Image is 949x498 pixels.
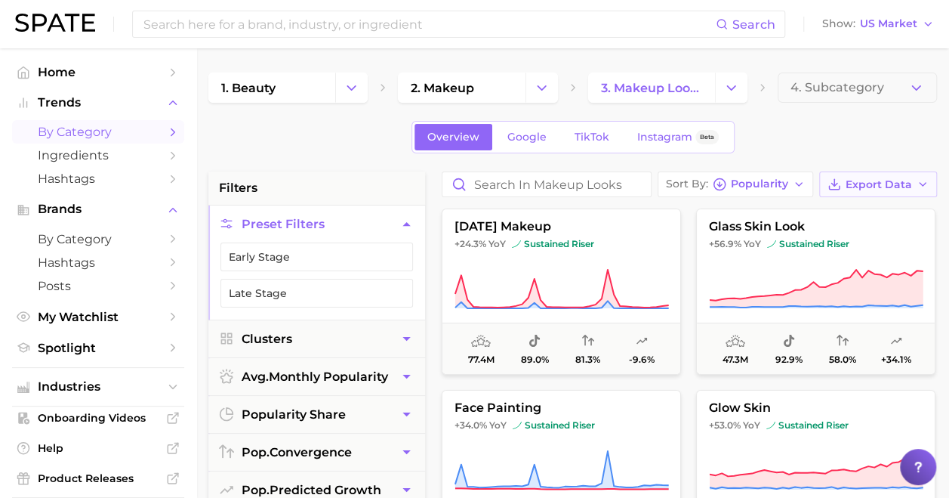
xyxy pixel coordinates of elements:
[819,172,937,197] button: Export Data
[528,333,541,351] span: popularity share: TikTok
[767,240,776,249] img: sustained riser
[38,441,159,455] span: Help
[242,483,381,497] span: predicted growth
[442,220,680,234] span: [DATE] makeup
[220,243,413,271] button: Early Stage
[242,407,346,422] span: popularity share
[12,251,184,274] a: Hashtags
[38,96,159,110] span: Trends
[744,238,761,250] span: YoY
[696,209,935,375] button: glass skin look+56.9% YoYsustained risersustained riser47.3m92.9%58.0%+34.1%
[12,407,184,429] a: Onboarding Videos
[38,411,159,425] span: Onboarding Videos
[242,370,269,384] abbr: average
[709,238,741,249] span: +56.9%
[512,240,521,249] img: sustained riser
[12,467,184,490] a: Product Releases
[12,227,184,251] a: by Category
[12,91,184,114] button: Trends
[12,167,184,190] a: Hashtags
[495,124,559,150] a: Google
[818,14,938,34] button: ShowUS Market
[512,238,594,250] span: sustained riser
[575,354,600,365] span: 81.3%
[743,419,760,431] span: YoY
[398,73,525,103] a: 2. makeup
[471,333,491,351] span: average monthly popularity: Very High Popularity
[242,370,388,384] span: monthly popularity
[881,354,911,365] span: +34.1%
[208,320,425,357] button: Clusters
[142,11,716,37] input: Search here for a brand, industry, or ingredient
[629,354,655,365] span: -9.6%
[208,358,425,395] button: avg.monthly popularity
[442,401,680,415] span: face painting
[624,124,732,150] a: InstagramBeta
[582,333,594,351] span: popularity convergence: Very High Convergence
[489,419,507,431] span: YoY
[12,144,184,167] a: Ingredients
[242,445,270,459] abbr: popularity index
[513,419,595,431] span: sustained riser
[731,180,788,188] span: Popularity
[822,20,855,28] span: Show
[726,333,745,351] span: average monthly popularity: Very High Popularity
[697,220,935,234] span: glass skin look
[723,354,748,365] span: 47.3m
[837,333,849,351] span: popularity convergence: Medium Convergence
[38,255,159,270] span: Hashtags
[12,198,184,221] button: Brands
[242,217,325,231] span: Preset Filters
[562,124,622,150] a: TikTok
[890,333,902,351] span: popularity predicted growth: Very Likely
[715,73,747,103] button: Change Category
[38,203,159,216] span: Brands
[525,73,558,103] button: Change Category
[12,336,184,360] a: Spotlight
[38,172,159,186] span: Hashtags
[242,332,292,346] span: Clusters
[335,73,368,103] button: Change Category
[783,333,795,351] span: popularity share: TikTok
[15,14,95,32] img: SPATE
[513,421,522,430] img: sustained riser
[601,81,702,95] span: 3. makeup looks
[38,472,159,485] span: Product Releases
[38,310,159,324] span: My Watchlist
[521,354,549,365] span: 89.0%
[732,17,775,32] span: Search
[12,376,184,398] button: Industries
[12,305,184,329] a: My Watchlist
[766,421,775,430] img: sustained riser
[588,73,715,103] a: 3. makeup looks
[846,178,912,191] span: Export Data
[454,238,486,249] span: +24.3%
[637,131,692,144] span: Instagram
[38,341,159,355] span: Spotlight
[208,206,425,243] button: Preset Filters
[766,419,849,431] span: sustained riser
[414,124,492,150] a: Overview
[242,445,352,459] span: convergence
[38,148,159,162] span: Ingredients
[488,238,506,250] span: YoY
[38,65,159,79] span: Home
[829,354,856,365] span: 58.0%
[12,120,184,144] a: by Category
[411,81,474,95] span: 2. makeup
[221,81,276,95] span: 1. beauty
[778,73,937,103] button: 4. Subcategory
[12,60,184,84] a: Home
[208,434,425,471] button: pop.convergence
[442,172,651,196] input: Search in makeup looks
[468,354,495,365] span: 77.4m
[12,437,184,459] a: Help
[38,380,159,394] span: Industries
[219,179,257,197] span: filters
[38,279,159,293] span: Posts
[700,131,714,144] span: Beta
[454,419,487,431] span: +34.0%
[38,232,159,246] span: by Category
[658,172,813,197] button: Sort ByPopularity
[767,238,849,250] span: sustained riser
